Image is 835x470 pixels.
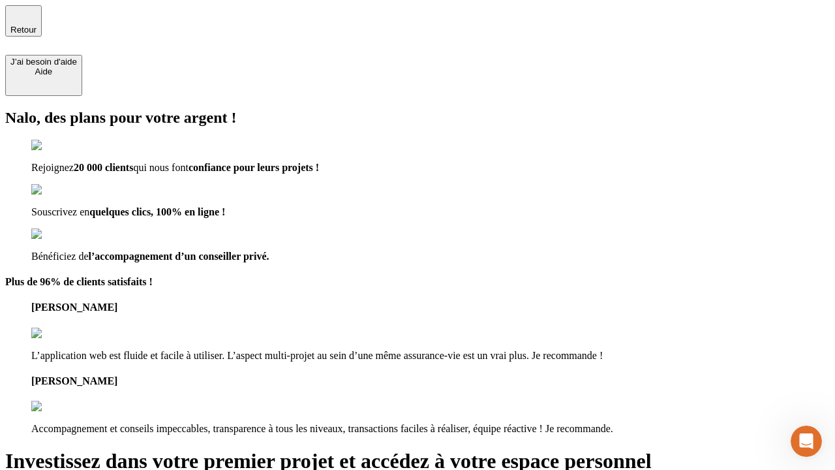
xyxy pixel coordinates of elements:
p: L’application web est fluide et facile à utiliser. L’aspect multi-projet au sein d’une même assur... [31,350,830,362]
p: Accompagnement et conseils impeccables, transparence à tous les niveaux, transactions faciles à r... [31,423,830,435]
img: checkmark [31,184,87,196]
button: J’ai besoin d'aideAide [5,55,82,96]
h4: [PERSON_NAME] [31,302,830,313]
img: checkmark [31,140,87,151]
img: reviews stars [31,401,96,413]
div: Aide [10,67,77,76]
div: J’ai besoin d'aide [10,57,77,67]
img: reviews stars [31,328,96,339]
img: checkmark [31,228,87,240]
span: Retour [10,25,37,35]
button: Retour [5,5,42,37]
h4: [PERSON_NAME] [31,375,830,387]
span: Rejoignez [31,162,74,173]
h4: Plus de 96% de clients satisfaits ! [5,276,830,288]
span: Souscrivez en [31,206,89,217]
iframe: Intercom live chat [791,426,822,457]
span: confiance pour leurs projets ! [189,162,319,173]
span: Bénéficiez de [31,251,89,262]
span: quelques clics, 100% en ligne ! [89,206,225,217]
span: 20 000 clients [74,162,134,173]
span: l’accompagnement d’un conseiller privé. [89,251,269,262]
h2: Nalo, des plans pour votre argent ! [5,109,830,127]
span: qui nous font [133,162,188,173]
